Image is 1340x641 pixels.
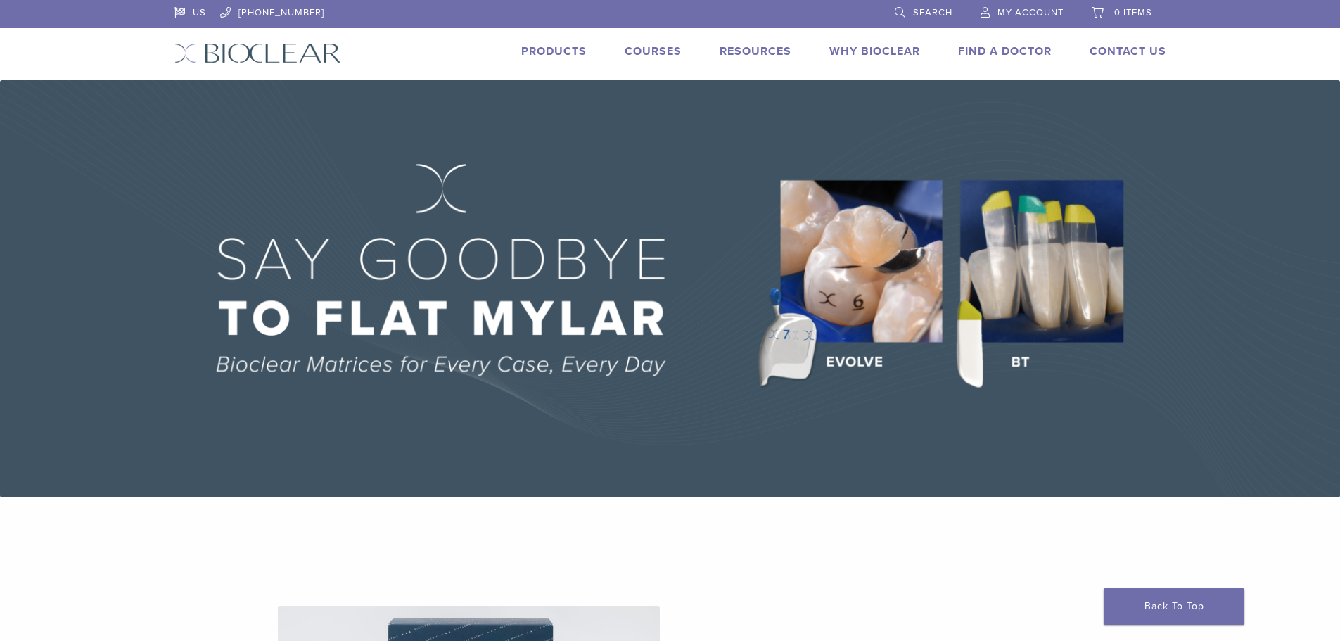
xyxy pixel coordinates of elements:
[174,43,341,63] img: Bioclear
[720,44,791,58] a: Resources
[625,44,682,58] a: Courses
[1114,7,1152,18] span: 0 items
[997,7,1064,18] span: My Account
[913,7,952,18] span: Search
[521,44,587,58] a: Products
[958,44,1052,58] a: Find A Doctor
[829,44,920,58] a: Why Bioclear
[1090,44,1166,58] a: Contact Us
[1104,588,1244,625] a: Back To Top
